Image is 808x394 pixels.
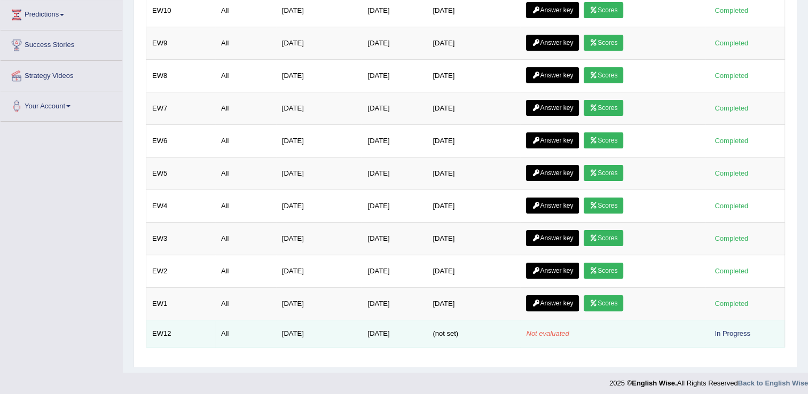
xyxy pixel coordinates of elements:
[427,255,520,288] td: [DATE]
[526,100,579,116] a: Answer key
[146,190,215,223] td: EW4
[362,27,427,60] td: [DATE]
[526,2,579,18] a: Answer key
[427,157,520,190] td: [DATE]
[362,125,427,157] td: [DATE]
[276,190,362,223] td: [DATE]
[276,223,362,255] td: [DATE]
[427,60,520,92] td: [DATE]
[738,379,808,387] a: Back to English Wise
[711,135,752,146] div: Completed
[215,190,276,223] td: All
[584,165,623,181] a: Scores
[146,27,215,60] td: EW9
[711,200,752,211] div: Completed
[276,60,362,92] td: [DATE]
[427,223,520,255] td: [DATE]
[526,198,579,214] a: Answer key
[215,92,276,125] td: All
[427,190,520,223] td: [DATE]
[146,255,215,288] td: EW2
[276,320,362,348] td: [DATE]
[215,157,276,190] td: All
[526,295,579,311] a: Answer key
[526,230,579,246] a: Answer key
[526,132,579,148] a: Answer key
[711,37,752,49] div: Completed
[711,5,752,16] div: Completed
[427,288,520,320] td: [DATE]
[362,223,427,255] td: [DATE]
[526,329,569,337] em: Not evaluated
[362,320,427,348] td: [DATE]
[584,132,623,148] a: Scores
[215,27,276,60] td: All
[1,61,122,88] a: Strategy Videos
[276,92,362,125] td: [DATE]
[362,190,427,223] td: [DATE]
[526,263,579,279] a: Answer key
[433,329,458,337] span: (not set)
[711,70,752,81] div: Completed
[362,92,427,125] td: [DATE]
[146,223,215,255] td: EW3
[276,27,362,60] td: [DATE]
[584,230,623,246] a: Scores
[362,288,427,320] td: [DATE]
[526,35,579,51] a: Answer key
[362,60,427,92] td: [DATE]
[362,255,427,288] td: [DATE]
[427,27,520,60] td: [DATE]
[711,265,752,277] div: Completed
[215,125,276,157] td: All
[584,198,623,214] a: Scores
[609,373,808,388] div: 2025 © All Rights Reserved
[711,298,752,309] div: Completed
[362,157,427,190] td: [DATE]
[215,60,276,92] td: All
[215,288,276,320] td: All
[584,100,623,116] a: Scores
[584,67,623,83] a: Scores
[584,2,623,18] a: Scores
[215,320,276,348] td: All
[427,125,520,157] td: [DATE]
[584,295,623,311] a: Scores
[215,223,276,255] td: All
[276,125,362,157] td: [DATE]
[276,288,362,320] td: [DATE]
[526,165,579,181] a: Answer key
[711,233,752,244] div: Completed
[146,60,215,92] td: EW8
[632,379,677,387] strong: English Wise.
[146,288,215,320] td: EW1
[1,91,122,118] a: Your Account
[146,320,215,348] td: EW12
[711,168,752,179] div: Completed
[276,255,362,288] td: [DATE]
[584,263,623,279] a: Scores
[215,255,276,288] td: All
[146,157,215,190] td: EW5
[146,125,215,157] td: EW6
[711,103,752,114] div: Completed
[146,92,215,125] td: EW7
[276,157,362,190] td: [DATE]
[427,92,520,125] td: [DATE]
[584,35,623,51] a: Scores
[1,30,122,57] a: Success Stories
[526,67,579,83] a: Answer key
[711,328,755,339] div: In Progress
